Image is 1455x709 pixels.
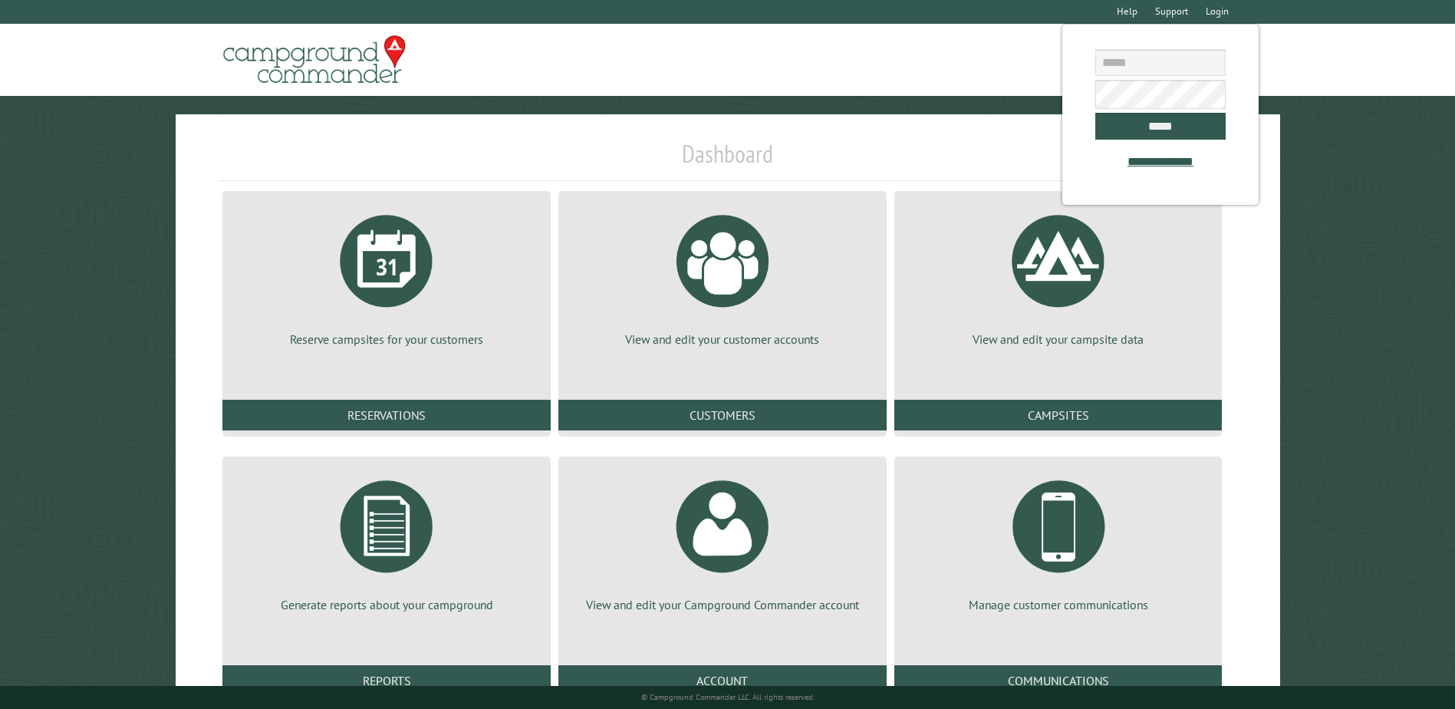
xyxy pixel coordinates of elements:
[641,692,815,702] small: © Campground Commander LLC. All rights reserved.
[219,30,410,90] img: Campground Commander
[222,665,551,696] a: Reports
[913,331,1204,348] p: View and edit your campsite data
[241,331,532,348] p: Reserve campsites for your customers
[577,331,868,348] p: View and edit your customer accounts
[241,596,532,613] p: Generate reports about your campground
[894,665,1223,696] a: Communications
[577,596,868,613] p: View and edit your Campground Commander account
[558,400,887,430] a: Customers
[913,469,1204,613] a: Manage customer communications
[558,665,887,696] a: Account
[219,139,1236,181] h1: Dashboard
[913,203,1204,348] a: View and edit your campsite data
[241,203,532,348] a: Reserve campsites for your customers
[222,400,551,430] a: Reservations
[913,596,1204,613] p: Manage customer communications
[577,469,868,613] a: View and edit your Campground Commander account
[894,400,1223,430] a: Campsites
[577,203,868,348] a: View and edit your customer accounts
[241,469,532,613] a: Generate reports about your campground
